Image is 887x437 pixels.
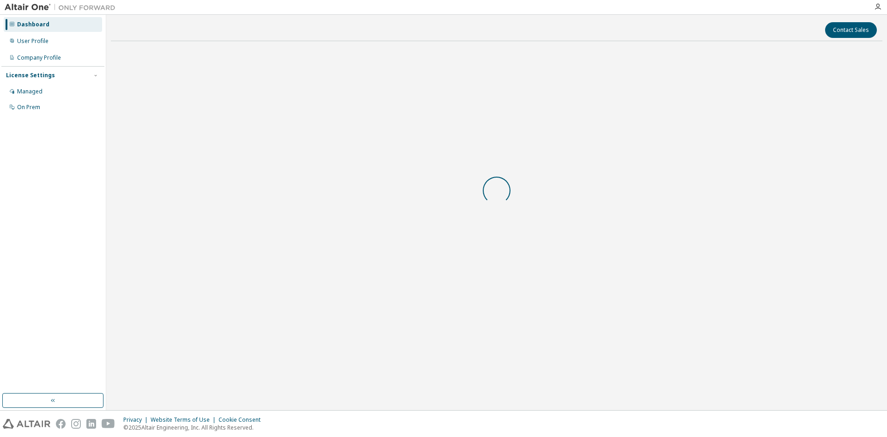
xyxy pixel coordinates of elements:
div: Dashboard [17,21,49,28]
img: instagram.svg [71,419,81,429]
img: facebook.svg [56,419,66,429]
div: Cookie Consent [219,416,266,424]
div: Website Terms of Use [151,416,219,424]
img: youtube.svg [102,419,115,429]
img: Altair One [5,3,120,12]
div: Company Profile [17,54,61,62]
img: linkedin.svg [86,419,96,429]
div: Managed [17,88,43,95]
div: On Prem [17,104,40,111]
button: Contact Sales [825,22,877,38]
img: altair_logo.svg [3,419,50,429]
div: Privacy [123,416,151,424]
div: User Profile [17,37,49,45]
p: © 2025 Altair Engineering, Inc. All Rights Reserved. [123,424,266,431]
div: License Settings [6,72,55,79]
